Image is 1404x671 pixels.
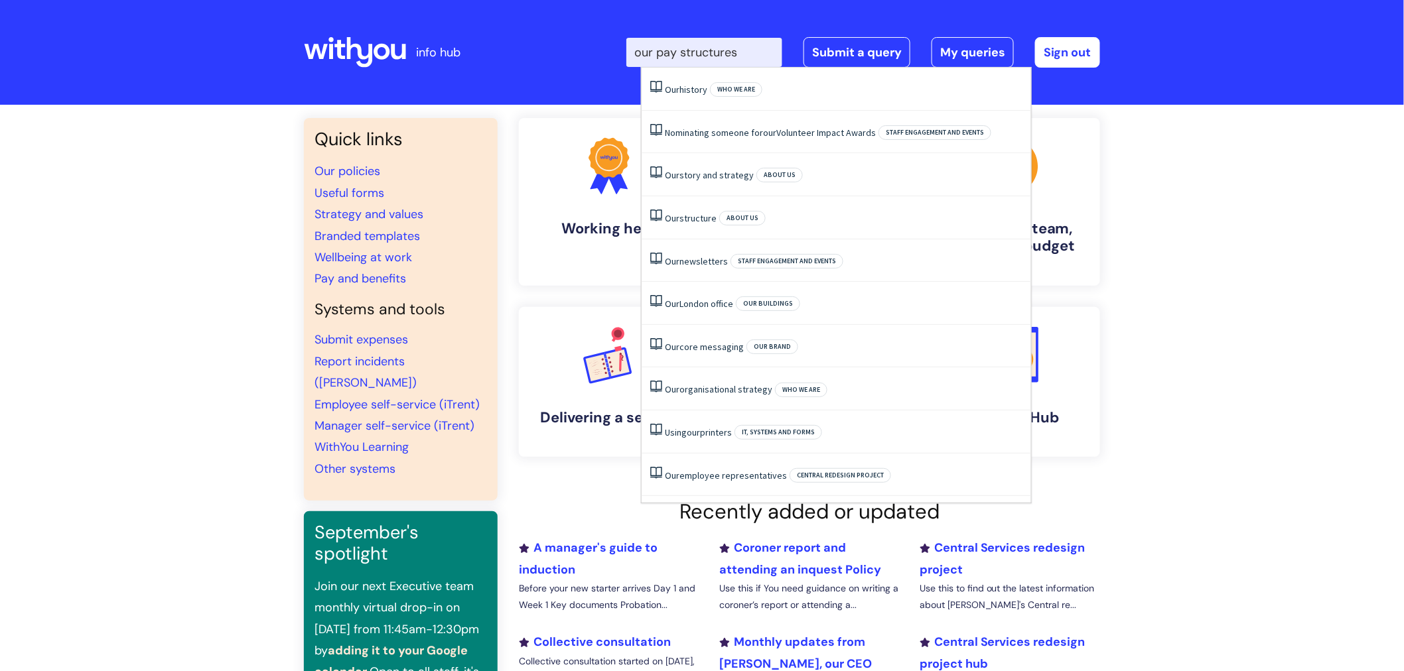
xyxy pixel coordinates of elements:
input: Search [626,38,782,67]
span: Our [665,255,679,267]
span: Our [665,341,679,353]
span: IT, systems and forms [735,425,822,440]
span: Staff engagement and events [878,125,991,140]
span: Central redesign project [790,468,891,483]
p: Use this to find out the latest information about [PERSON_NAME]'s Central re... [920,580,1100,613]
span: Our [665,169,679,181]
a: Ourstory and strategy [665,169,754,181]
h4: Systems and tools [315,300,487,319]
a: Ourcore messaging [665,341,744,353]
a: Central Services redesign project [920,540,1086,577]
a: Branded templates [315,228,420,244]
span: our [763,127,776,139]
a: Report incidents ([PERSON_NAME]) [315,353,417,391]
a: Pay and benefits [315,271,406,286]
a: Submit a query [804,37,910,68]
span: About Us [719,211,766,225]
a: Wellbeing at work [315,249,412,265]
a: Submit expenses [315,332,408,347]
a: Ouremployee representatives [665,469,787,481]
span: About Us [756,168,803,182]
div: | - [626,37,1100,68]
p: Use this if You need guidance on writing a coroner’s report or attending a... [719,580,900,613]
span: Our [665,469,679,481]
h4: Delivering a service [529,409,689,426]
a: Employee self-service (iTrent) [315,396,480,412]
span: Our [665,383,679,395]
a: Monthly updates from [PERSON_NAME], our CEO [719,634,872,671]
a: Manager self-service (iTrent) [315,418,474,434]
a: Coroner report and attending an inquest Policy [719,540,881,577]
a: Usingourprinters [665,426,732,438]
h2: Recently added or updated [519,499,1100,524]
a: Central Services redesign project hub [920,634,1086,671]
a: WithYou Learning [315,439,409,455]
a: Strategy and values [315,206,423,222]
a: Ournewsletters [665,255,728,267]
a: Useful forms [315,185,384,201]
span: our [687,426,700,438]
span: Our buildings [736,296,800,311]
span: Our [665,298,679,310]
a: Nominating someone forourVolunteer Impact Awards [665,127,876,139]
h3: September's spotlight [315,522,487,565]
span: Staff engagement and events [731,254,843,269]
a: A manager's guide to induction [519,540,658,577]
span: Our brand [746,339,798,354]
a: Delivering a service [519,307,699,457]
a: Collective consultation [519,634,671,650]
a: Ourorganisational strategy [665,383,772,395]
a: Ourstructure [665,212,717,224]
p: info hub [416,42,460,63]
h3: Quick links [315,129,487,150]
a: Sign out [1035,37,1100,68]
span: Who we are [775,383,827,397]
span: Our [665,84,679,95]
a: Our policies [315,163,380,179]
a: Ourhistory [665,84,707,95]
a: Other systems [315,461,395,477]
a: OurLondon office [665,298,733,310]
h4: Working here [529,220,689,237]
a: Working here [519,118,699,286]
span: Our [665,212,679,224]
span: Who we are [710,82,762,97]
a: My queries [932,37,1014,68]
p: Before your new starter arrives Day 1 and Week 1 Key documents Probation... [519,580,699,613]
